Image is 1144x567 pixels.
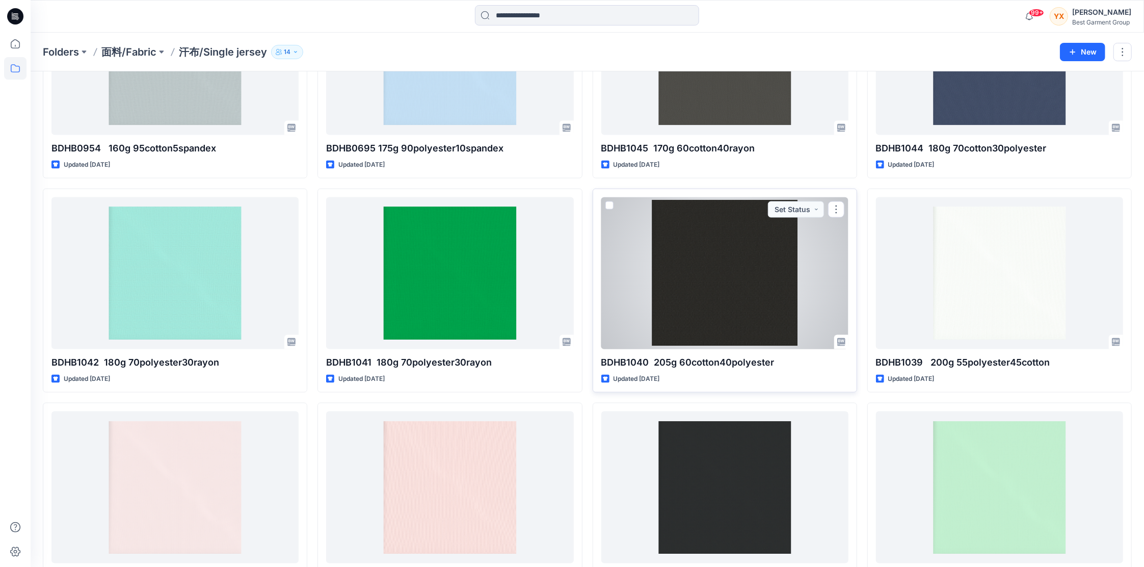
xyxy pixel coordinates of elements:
[601,411,848,563] a: BDHB0928 135g 80polyester20spandex
[1072,18,1131,26] div: Best Garment Group
[876,141,1123,156] p: BDHB1044 180g 70cotton30polyester
[888,160,935,170] p: Updated [DATE]
[888,374,935,384] p: Updated [DATE]
[284,46,290,58] p: 14
[876,355,1123,370] p: BDHB1039 200g 55polyester45cotton
[51,355,299,370] p: BDHB1042 180g 70polyester30rayon
[1029,9,1044,17] span: 99+
[43,45,79,59] a: Folders
[614,160,660,170] p: Updated [DATE]
[338,160,385,170] p: Updated [DATE]
[614,374,660,384] p: Updated [DATE]
[1050,7,1068,25] div: YX
[601,197,848,349] a: BDHB1040 205g 60cotton40polyester
[271,45,303,59] button: 14
[876,411,1123,563] a: BDHB0927 180g 79polyester21spandex
[326,197,573,349] a: BDHB1041 180g 70polyester30rayon
[51,197,299,349] a: BDHB1042 180g 70polyester30rayon
[338,374,385,384] p: Updated [DATE]
[1060,43,1105,61] button: New
[1072,6,1131,18] div: [PERSON_NAME]
[326,355,573,370] p: BDHB1041 180g 70polyester30rayon
[51,411,299,563] a: BDHB0925 200g 86polyester14spandex
[601,141,848,156] p: BDHB1045 170g 60cotton40rayon
[51,141,299,156] p: BDHB0954 160g 95cotton5spandex
[64,160,110,170] p: Updated [DATE]
[326,411,573,563] a: BDHB0942 130g 83polyester17spandex
[876,197,1123,349] a: BDHB1039 200g 55polyester45cotton
[101,45,156,59] a: 面料/Fabric
[326,141,573,156] p: BDHB0695 175g 90polyester10spandex
[179,45,267,59] p: 汗布/Single jersey
[601,355,848,370] p: BDHB1040 205g 60cotton40polyester
[64,374,110,384] p: Updated [DATE]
